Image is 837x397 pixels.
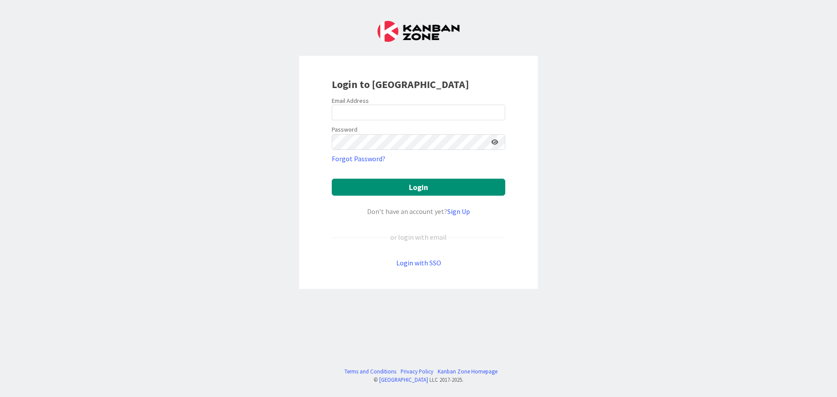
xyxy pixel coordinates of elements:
[332,125,357,134] label: Password
[396,258,441,267] a: Login with SSO
[332,206,505,217] div: Don’t have an account yet?
[332,179,505,196] button: Login
[447,207,470,216] a: Sign Up
[379,376,428,383] a: [GEOGRAPHIC_DATA]
[332,153,385,164] a: Forgot Password?
[340,376,497,384] div: © LLC 2017- 2025 .
[401,367,433,376] a: Privacy Policy
[438,367,497,376] a: Kanban Zone Homepage
[388,232,449,242] div: or login with email
[378,21,459,42] img: Kanban Zone
[344,367,396,376] a: Terms and Conditions
[332,97,369,105] label: Email Address
[332,78,469,91] b: Login to [GEOGRAPHIC_DATA]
